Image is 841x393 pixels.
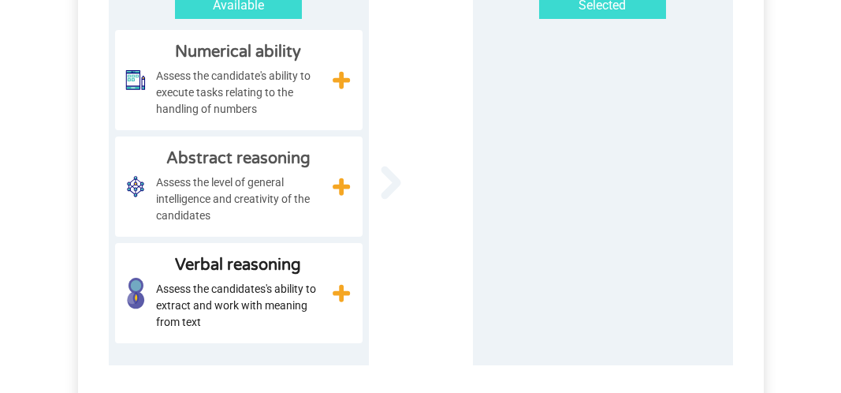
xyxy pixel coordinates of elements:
[156,174,321,224] span: Assess the level of general intelligence and creativity of the candidates
[333,284,350,301] img: assessment_plus.svg
[156,256,321,275] h5: Verbal reasoning
[156,149,321,168] h5: Abstract reasoning
[115,273,156,314] img: verbal_reasoning.svg
[333,71,350,88] img: assessment_plus.svg
[115,59,156,100] img: numerical_ability.svg
[156,68,321,118] span: Assess the candidate's ability to execute tasks relating to the handling of numbers
[333,178,350,195] img: assessment_plus.svg
[156,43,321,62] h5: Numerical ability
[156,281,321,331] span: Assess the candidates's ability to extract and work with meaning from text
[381,166,401,200] img: assessment_arrow.svg
[115,166,156,207] img: abstract_reasoning.svg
